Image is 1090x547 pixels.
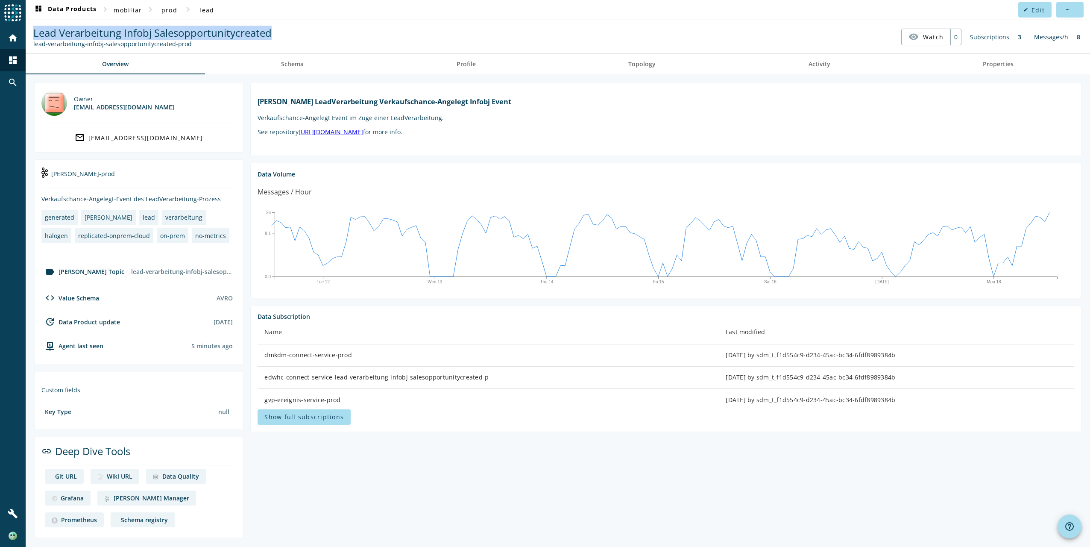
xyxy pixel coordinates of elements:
[908,32,919,42] mat-icon: visibility
[100,4,110,15] mat-icon: chevron_right
[52,496,57,502] img: deep dive image
[9,532,17,540] img: c8853b046b457d109473eda86948a014
[987,279,1002,284] text: Mon 18
[41,317,120,327] div: Data Product update
[91,469,139,484] a: deep dive imageWiki URL
[61,516,97,524] div: Prometheus
[183,4,193,15] mat-icon: chevron_right
[1023,7,1028,12] mat-icon: edit
[41,267,124,277] div: [PERSON_NAME] Topic
[45,317,55,327] mat-icon: update
[41,444,236,465] div: Deep Dive Tools
[1018,2,1052,18] button: Edit
[809,61,830,67] span: Activity
[214,318,233,326] div: [DATE]
[258,114,1074,122] p: Verkaufschance-Angelegt Event im Zuge einer LeadVerarbeitung.
[950,29,961,45] div: 0
[162,472,199,480] div: Data Quality
[78,232,150,240] div: replicated-onprem-cloud
[258,187,312,197] div: Messages / Hour
[265,274,271,279] text: 0.0
[153,474,159,480] img: deep dive image
[88,134,203,142] div: [EMAIL_ADDRESS][DOMAIN_NAME]
[199,6,214,14] span: lead
[191,342,233,350] div: Agents typically reports every 15min to 1h
[45,293,55,303] mat-icon: code
[876,279,889,284] text: [DATE]
[41,90,67,116] img: mbx_302755@mobi.ch
[4,4,21,21] img: spoud-logo.svg
[61,494,84,502] div: Grafana
[45,213,74,221] div: generated
[217,294,233,302] div: AVRO
[85,213,132,221] div: [PERSON_NAME]
[74,103,174,111] div: [EMAIL_ADDRESS][DOMAIN_NAME]
[193,2,220,18] button: lead
[41,130,236,145] a: [EMAIL_ADDRESS][DOMAIN_NAME]
[45,469,84,484] a: deep dive imageGit URL
[143,213,155,221] div: lead
[258,97,1074,106] h1: [PERSON_NAME] LeadVerarbeitung Verkaufschance-Angelegt Infobj Event
[155,2,183,18] button: prod
[902,29,950,44] button: Watch
[45,491,91,506] a: deep dive imageGrafana
[540,279,554,284] text: Thu 14
[146,469,206,484] a: deep dive imageData Quality
[258,321,719,344] th: Name
[160,232,185,240] div: on-prem
[41,341,103,351] div: agent-env-prod
[145,4,155,15] mat-icon: chevron_right
[281,61,304,67] span: Schema
[74,95,174,103] div: Owner
[104,496,110,502] img: deep dive image
[55,472,77,480] div: Git URL
[114,494,189,502] div: [PERSON_NAME] Manager
[45,512,104,527] a: deep dive imagePrometheus
[33,26,272,40] span: Lead Verarbeitung Infobj Salesopportunitycreated
[111,512,175,527] a: deep dive imageSchema registry
[457,61,476,67] span: Profile
[258,409,351,425] button: Show full subscriptions
[764,279,776,284] text: Sat 16
[1064,521,1075,532] mat-icon: help_outline
[719,344,1074,367] td: [DATE] by sdm_t_f1d554c9-d234-45ac-bc34-6fdf8989384b
[719,389,1074,411] td: [DATE] by sdm_t_f1d554c9-d234-45ac-bc34-6fdf8989384b
[75,132,85,143] mat-icon: mail_outline
[45,267,55,277] mat-icon: label
[653,279,664,284] text: Fri 15
[628,61,656,67] span: Topology
[52,518,58,523] img: deep dive image
[45,232,68,240] div: halogen
[8,55,18,65] mat-icon: dashboard
[266,210,271,215] text: 26
[264,351,712,359] div: dmkdm-connect-service-prod
[128,264,236,279] div: lead-verarbeitung-infobj-salesopportunitycreated-prod
[264,413,344,421] span: Show full subscriptions
[1031,6,1045,14] span: Edit
[41,195,236,203] div: Verkaufschance-Angelegt-Event des LeadVerarbeitung-Prozess
[1072,29,1084,45] div: 8
[265,231,271,236] text: 8.1
[165,213,202,221] div: verarbeitung
[97,474,103,480] img: deep dive image
[8,509,18,519] mat-icon: build
[966,29,1014,45] div: Subscriptions
[121,516,168,524] div: Schema registry
[8,77,18,88] mat-icon: search
[45,408,71,416] div: Key Type
[1030,29,1072,45] div: Messages/h
[41,168,48,178] img: kafka-prod
[41,386,236,394] div: Custom fields
[33,5,44,15] mat-icon: dashboard
[258,128,1074,136] p: See repository for more info.
[1065,7,1069,12] mat-icon: more_horiz
[258,312,1074,321] div: Data Subscription
[317,279,330,284] text: Tue 12
[428,279,443,284] text: Wed 13
[97,491,196,506] a: deep dive image[PERSON_NAME] Manager
[41,293,99,303] div: Value Schema
[299,128,363,136] a: [URL][DOMAIN_NAME]
[33,5,97,15] span: Data Products
[983,61,1014,67] span: Properties
[107,472,132,480] div: Wiki URL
